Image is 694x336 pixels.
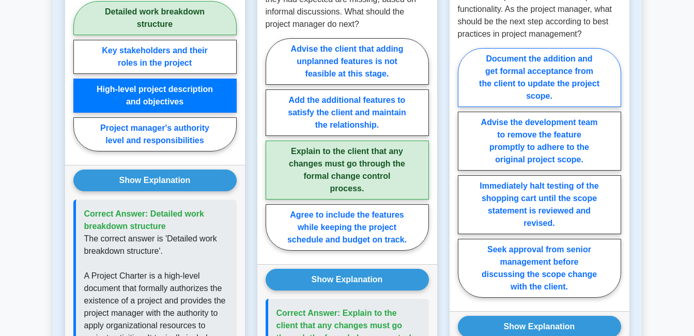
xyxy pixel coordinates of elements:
span: Correct Answer: Detailed work breakdown structure [84,209,204,231]
label: Key stakeholders and their roles in the project [73,40,237,74]
label: Detailed work breakdown structure [73,1,237,35]
button: Show Explanation [266,269,429,291]
label: Seek approval from senior management before discussing the scope change with the client. [458,239,621,298]
label: Agree to include the features while keeping the project schedule and budget on track. [266,204,429,251]
label: Document the addition and get formal acceptance from the client to update the project scope. [458,48,621,107]
button: Show Explanation [73,170,237,191]
label: Add the additional features to satisfy the client and maintain the relationship. [266,89,429,136]
label: Immediately halt testing of the shopping cart until the scope statement is reviewed and revised. [458,175,621,234]
label: Advise the client that adding unplanned features is not feasible at this stage. [266,38,429,85]
label: Advise the development team to remove the feature promptly to adhere to the original project scope. [458,112,621,171]
label: High-level project description and objectives [73,79,237,113]
label: Project manager's authority level and responsibilities [73,117,237,151]
label: Explain to the client that any changes must go through the formal change control process. [266,141,429,200]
